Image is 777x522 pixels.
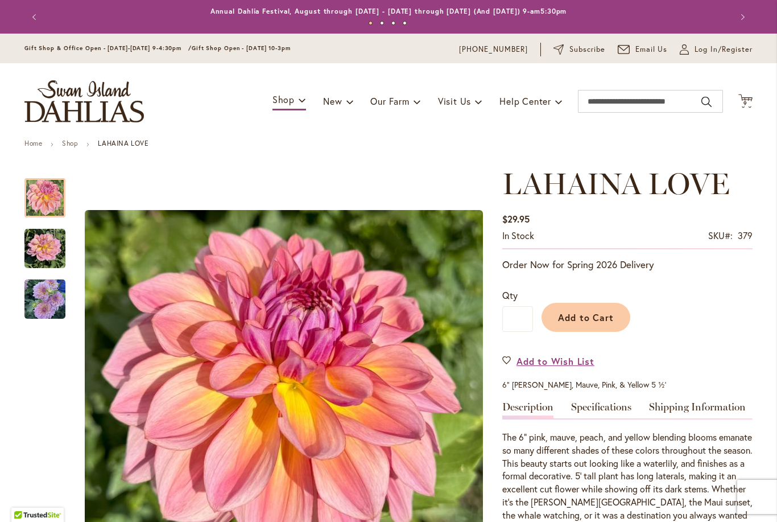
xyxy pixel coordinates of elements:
[459,44,528,55] a: [PHONE_NUMBER]
[738,94,753,109] button: 9
[370,95,409,107] span: Our Farm
[272,93,295,105] span: Shop
[438,95,471,107] span: Visit Us
[192,44,291,52] span: Gift Shop Open - [DATE] 10-3pm
[403,21,407,25] button: 4 of 4
[24,228,65,269] img: LAHAINA LOVE
[502,258,753,272] p: Order Now for Spring 2026 Delivery
[502,166,730,202] span: LAHAINA LOVE
[210,7,567,15] a: Annual Dahlia Festival, August through [DATE] - [DATE] through [DATE] (And [DATE]) 9-am5:30pm
[369,21,373,25] button: 1 of 4
[24,6,47,28] button: Previous
[502,379,753,391] p: 6” [PERSON_NAME], Mauve, Pink, & Yellow 5 ½’
[635,44,668,55] span: Email Us
[743,100,747,107] span: 9
[730,6,753,28] button: Next
[62,139,78,147] a: Shop
[9,482,40,513] iframe: Launch Accessibility Center
[502,289,518,301] span: Qty
[24,139,42,147] a: Home
[738,229,753,242] div: 379
[502,229,534,242] div: Availability
[516,355,594,368] span: Add to Wish List
[24,278,65,321] img: LAHAINA LOVE
[542,303,630,332] button: Add to Cart
[680,44,753,55] a: Log In/Register
[649,402,746,418] a: Shipping Information
[502,355,594,368] a: Add to Wish List
[499,95,551,107] span: Help Center
[553,44,605,55] a: Subscribe
[380,21,384,25] button: 2 of 4
[695,44,753,55] span: Log In/Register
[502,229,534,241] span: In stock
[323,95,342,107] span: New
[502,402,553,418] a: Description
[569,44,605,55] span: Subscribe
[24,217,77,268] div: LAHAINA LOVE
[708,229,733,241] strong: SKU
[24,167,77,217] div: LAHAINA LOVE
[24,80,144,122] a: store logo
[24,44,192,52] span: Gift Shop & Office Open - [DATE]-[DATE] 9-4:30pm /
[558,311,614,323] span: Add to Cart
[24,268,65,319] div: LAHAINA LOVE
[571,402,631,418] a: Specifications
[391,21,395,25] button: 3 of 4
[618,44,668,55] a: Email Us
[98,139,148,147] strong: LAHAINA LOVE
[502,213,530,225] span: $29.95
